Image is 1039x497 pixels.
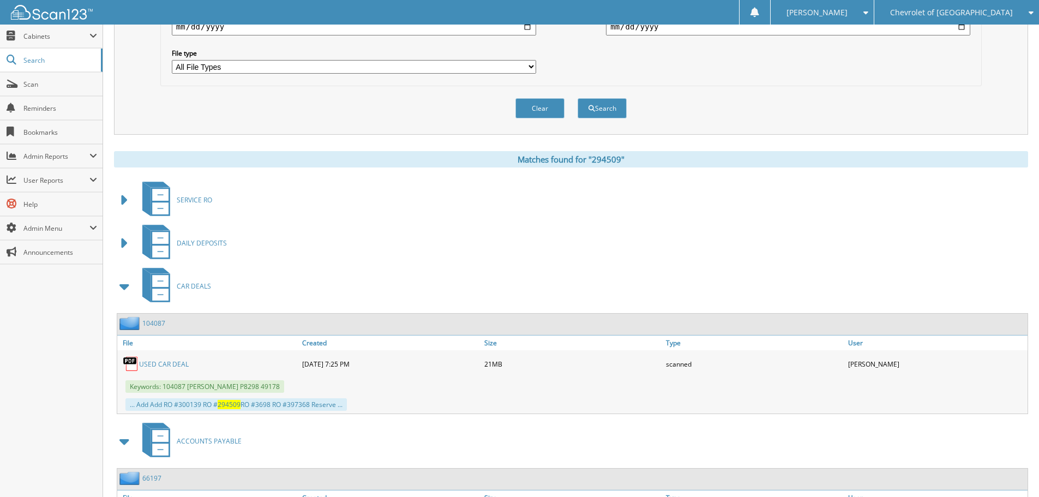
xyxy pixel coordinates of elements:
a: DAILY DEPOSITS [136,221,227,265]
span: DAILY DEPOSITS [177,238,227,248]
span: CAR DEALS [177,282,211,291]
span: [PERSON_NAME] [786,9,848,16]
span: Scan [23,80,97,89]
div: [DATE] 7:25 PM [299,353,482,375]
span: ACCOUNTS PAYABLE [177,436,242,446]
button: Search [578,98,627,118]
div: Matches found for "294509" [114,151,1028,167]
iframe: Chat Widget [984,445,1039,497]
a: Created [299,336,482,350]
a: CAR DEALS [136,265,211,308]
div: ... Add Add RO #300139 RO # RO #3698 RO #397368 Reserve ... [125,398,347,411]
span: Search [23,56,95,65]
img: folder2.png [119,316,142,330]
input: end [606,18,970,35]
a: ACCOUNTS PAYABLE [136,420,242,463]
button: Clear [515,98,564,118]
a: User [845,336,1028,350]
a: Type [663,336,845,350]
a: 66197 [142,474,161,483]
span: Cabinets [23,32,89,41]
span: Announcements [23,248,97,257]
span: Help [23,200,97,209]
span: Admin Menu [23,224,89,233]
a: File [117,336,299,350]
a: 104087 [142,319,165,328]
span: SERVICE RO [177,195,212,205]
span: 294509 [218,400,241,409]
input: start [172,18,536,35]
span: Admin Reports [23,152,89,161]
span: Keywords: 104087 [PERSON_NAME] P8298 49178 [125,380,284,393]
div: scanned [663,353,845,375]
span: Chevrolet of [GEOGRAPHIC_DATA] [890,9,1013,16]
div: [PERSON_NAME] [845,353,1028,375]
label: File type [172,49,536,58]
span: User Reports [23,176,89,185]
img: PDF.png [123,356,139,372]
a: Size [482,336,664,350]
a: SERVICE RO [136,178,212,221]
span: Bookmarks [23,128,97,137]
img: scan123-logo-white.svg [11,5,93,20]
a: USED CAR DEAL [139,360,189,369]
span: Reminders [23,104,97,113]
img: folder2.png [119,471,142,485]
div: 21MB [482,353,664,375]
